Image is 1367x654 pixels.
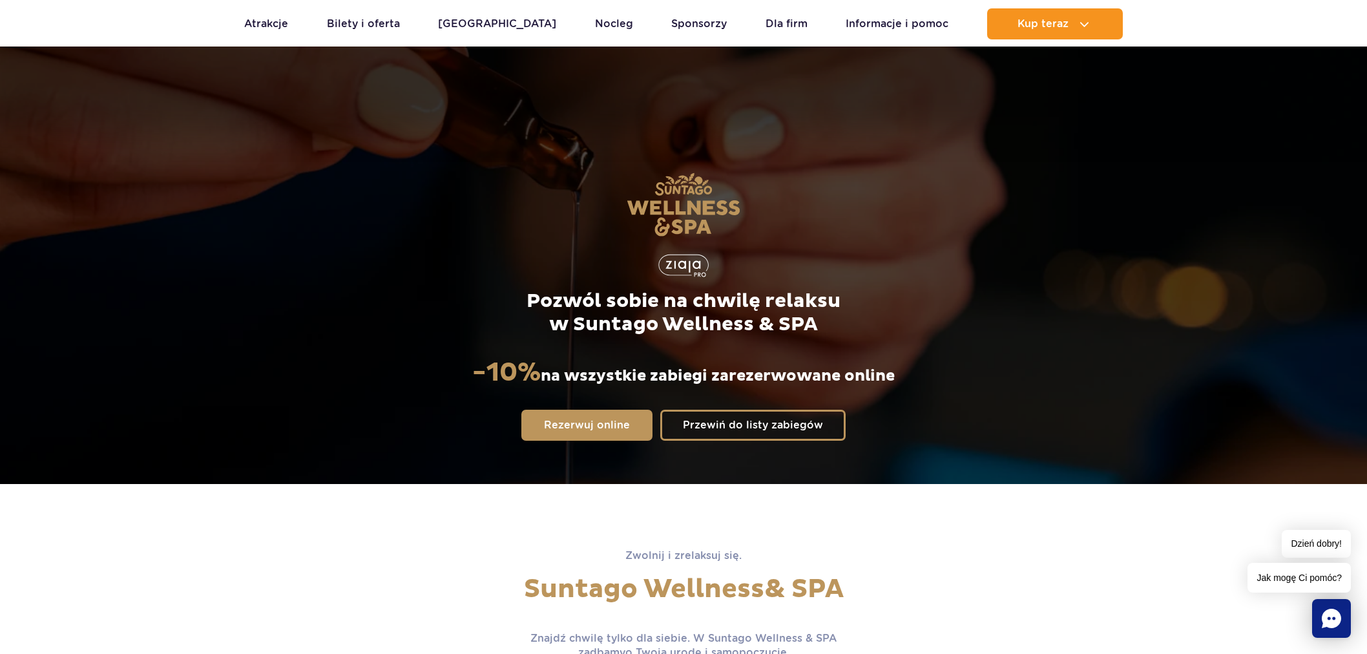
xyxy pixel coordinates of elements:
[327,8,400,39] a: Bilety i oferta
[671,8,727,39] a: Sponsorzy
[472,290,895,336] p: Pozwól sobie na chwilę relaksu w Suntago Wellness & SPA
[524,573,844,606] span: Suntago Wellness & SPA
[472,357,541,389] strong: -10%
[987,8,1123,39] button: Kup teraz
[766,8,808,39] a: Dla firm
[846,8,948,39] a: Informacje i pomoc
[1247,563,1351,593] span: Jak mogę Ci pomóc?
[521,410,652,441] a: Rezerwuj online
[660,410,846,441] a: Przewiń do listy zabiegów
[683,420,823,430] span: Przewiń do listy zabiegów
[472,357,895,389] p: na wszystkie zabiegi zarezerwowane online
[595,8,633,39] a: Nocleg
[1282,530,1351,558] span: Dzień dobry!
[1312,599,1351,638] div: Chat
[625,549,742,562] span: Zwolnij i zrelaksuj się.
[544,420,630,430] span: Rezerwuj online
[244,8,288,39] a: Atrakcje
[438,8,556,39] a: [GEOGRAPHIC_DATA]
[627,173,740,237] img: Suntago Wellness & SPA
[1017,18,1069,30] span: Kup teraz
